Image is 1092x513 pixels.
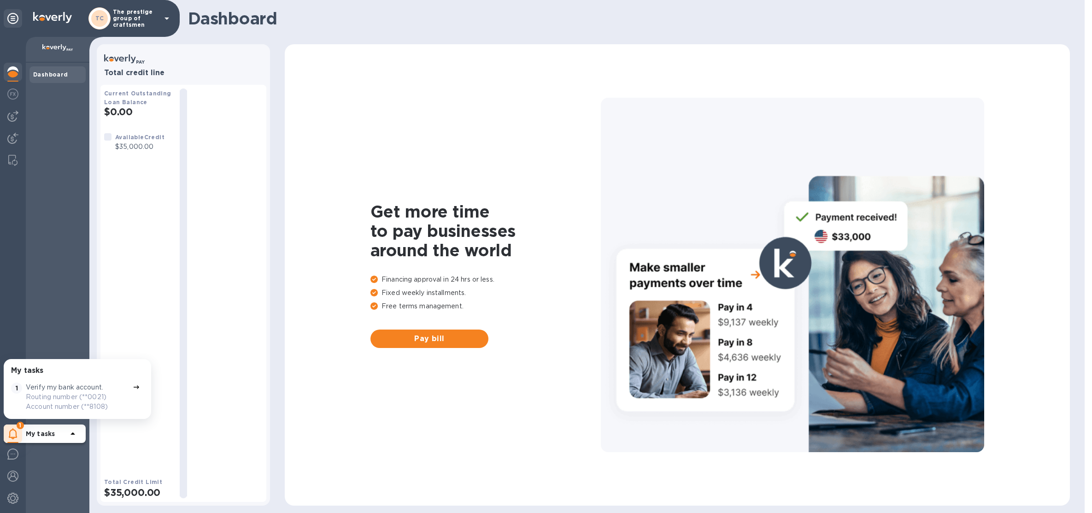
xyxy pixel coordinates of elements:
img: Foreign exchange [7,88,18,100]
b: TC [95,15,104,22]
h2: $0.00 [104,106,172,118]
b: Available Credit [115,134,164,141]
button: Pay bill [370,330,488,348]
b: Current Outstanding Loan Balance [104,90,171,106]
img: Logo [33,12,72,23]
p: $35,000.00 [115,142,164,152]
b: My tasks [26,430,55,437]
p: Fixed weekly installments. [370,288,601,298]
h1: Dashboard [188,9,1065,28]
p: The prestige group of craftsmen [113,9,159,28]
h1: Get more time to pay businesses around the world [370,202,601,260]
h2: $35,000.00 [104,487,172,498]
span: Pay bill [378,333,481,344]
p: Verify my bank account. [26,383,103,392]
h3: My tasks [11,366,43,375]
h3: Total credit line [104,69,263,77]
span: 1 [11,383,22,394]
p: Financing approval in 24 hrs or less. [370,275,601,284]
p: Free terms management. [370,301,601,311]
b: Total Credit Limit [104,478,162,485]
p: Routing number (**0021) Account number (**8108) [26,392,129,412]
span: 1 [17,422,24,429]
b: Dashboard [33,71,68,78]
div: Unpin categories [4,9,22,28]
